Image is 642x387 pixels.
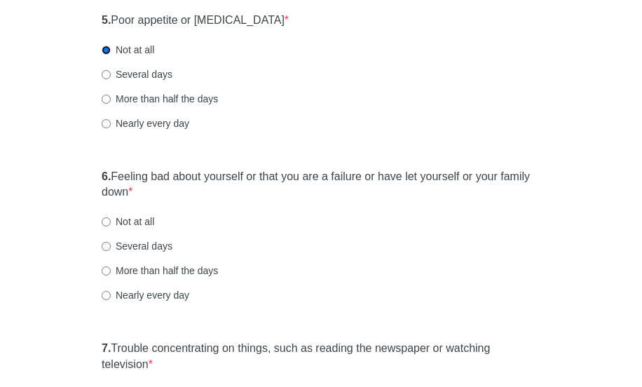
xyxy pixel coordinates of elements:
label: More than half the days [102,264,218,278]
label: Nearly every day [102,288,189,302]
strong: 6. [102,170,111,182]
label: Poor appetite or [MEDICAL_DATA] [102,13,289,29]
input: Not at all [102,46,111,55]
label: Nearly every day [102,116,189,130]
label: More than half the days [102,92,218,106]
label: Several days [102,67,172,81]
input: Nearly every day [102,119,111,128]
label: Several days [102,239,172,253]
label: Feeling bad about yourself or that you are a failure or have let yourself or your family down [102,169,540,201]
input: More than half the days [102,266,111,276]
input: Not at all [102,217,111,226]
label: Not at all [102,215,154,229]
label: Not at all [102,43,154,57]
input: More than half the days [102,95,111,104]
input: Several days [102,70,111,79]
input: Nearly every day [102,291,111,300]
input: Several days [102,242,111,251]
strong: 7. [102,342,111,354]
label: Trouble concentrating on things, such as reading the newspaper or watching television [102,341,540,373]
strong: 5. [102,14,111,26]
